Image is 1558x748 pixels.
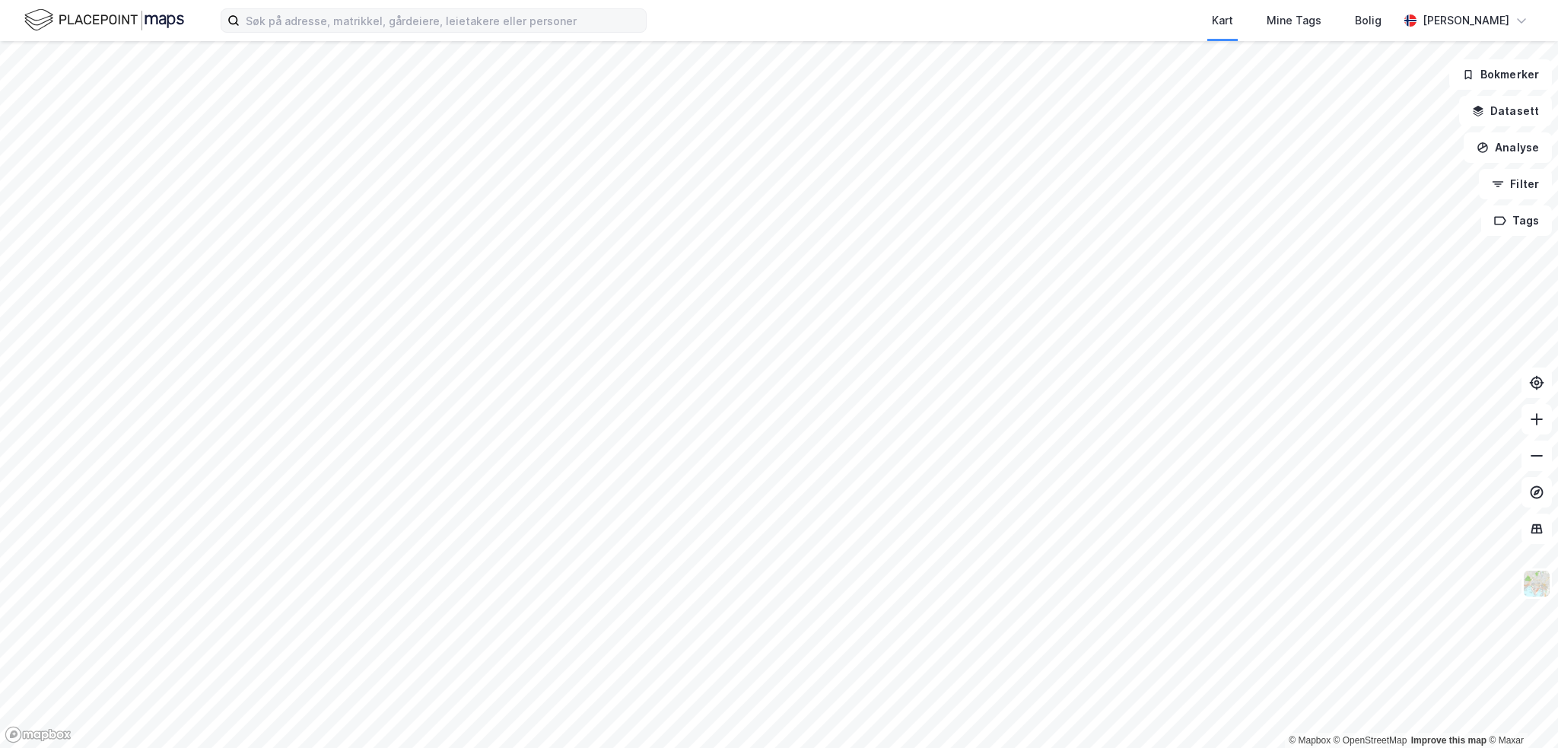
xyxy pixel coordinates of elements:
[1482,675,1558,748] div: Kontrollprogram for chat
[1212,11,1233,30] div: Kart
[1411,735,1486,746] a: Improve this map
[5,726,72,743] a: Mapbox homepage
[1267,11,1321,30] div: Mine Tags
[1464,132,1552,163] button: Analyse
[1355,11,1382,30] div: Bolig
[1289,735,1331,746] a: Mapbox
[24,7,184,33] img: logo.f888ab2527a4732fd821a326f86c7f29.svg
[1482,675,1558,748] iframe: Chat Widget
[240,9,646,32] input: Søk på adresse, matrikkel, gårdeiere, leietakere eller personer
[1481,205,1552,236] button: Tags
[1423,11,1509,30] div: [PERSON_NAME]
[1449,59,1552,90] button: Bokmerker
[1334,735,1407,746] a: OpenStreetMap
[1459,96,1552,126] button: Datasett
[1479,169,1552,199] button: Filter
[1522,569,1551,598] img: Z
